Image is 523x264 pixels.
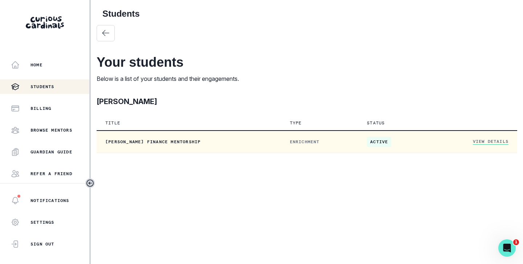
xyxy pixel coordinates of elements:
p: [PERSON_NAME] Finance Mentorship [105,139,272,145]
p: Settings [31,219,54,225]
p: Type [290,120,302,126]
p: Sign Out [31,241,54,247]
p: Guardian Guide [31,149,72,155]
p: Billing [31,106,51,111]
p: Browse Mentors [31,127,72,133]
a: View Details [473,139,508,145]
p: Students [31,84,54,90]
p: Title [105,120,120,126]
p: Status [367,120,385,126]
h2: Your students [97,54,517,70]
p: [PERSON_NAME] [97,96,157,107]
p: Refer a friend [31,171,72,177]
img: Curious Cardinals Logo [26,16,64,29]
p: Notifications [31,198,69,203]
p: ENRICHMENT [290,139,350,145]
p: Home [31,62,42,68]
span: active [367,137,391,147]
p: Below is a list of your students and their engagements. [97,74,517,83]
span: 1 [513,239,519,245]
button: Toggle sidebar [85,178,95,188]
h2: Students [102,9,511,19]
iframe: Intercom live chat [498,239,516,257]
